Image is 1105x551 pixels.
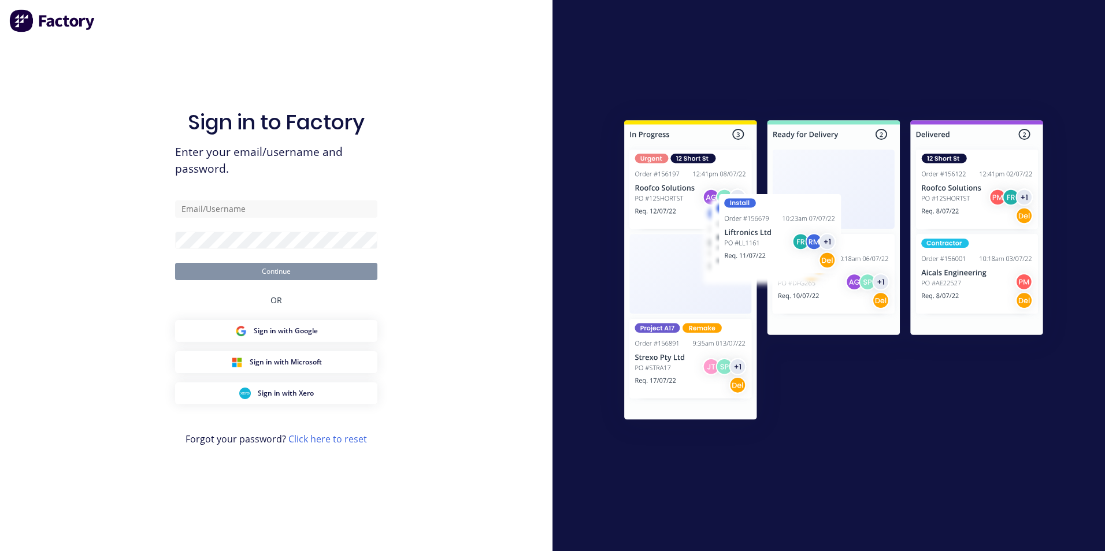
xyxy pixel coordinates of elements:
input: Email/Username [175,200,377,218]
span: Enter your email/username and password. [175,144,377,177]
img: Microsoft Sign in [231,356,243,368]
img: Google Sign in [235,325,247,337]
img: Sign in [599,97,1069,447]
button: Continue [175,263,377,280]
span: Sign in with Xero [258,388,314,399]
button: Xero Sign inSign in with Xero [175,382,377,404]
span: Forgot your password? [186,432,367,446]
button: Microsoft Sign inSign in with Microsoft [175,351,377,373]
img: Xero Sign in [239,388,251,399]
button: Google Sign inSign in with Google [175,320,377,342]
div: OR [270,280,282,320]
span: Sign in with Google [254,326,318,336]
h1: Sign in to Factory [188,110,365,135]
img: Factory [9,9,96,32]
span: Sign in with Microsoft [250,357,322,367]
a: Click here to reset [288,433,367,445]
